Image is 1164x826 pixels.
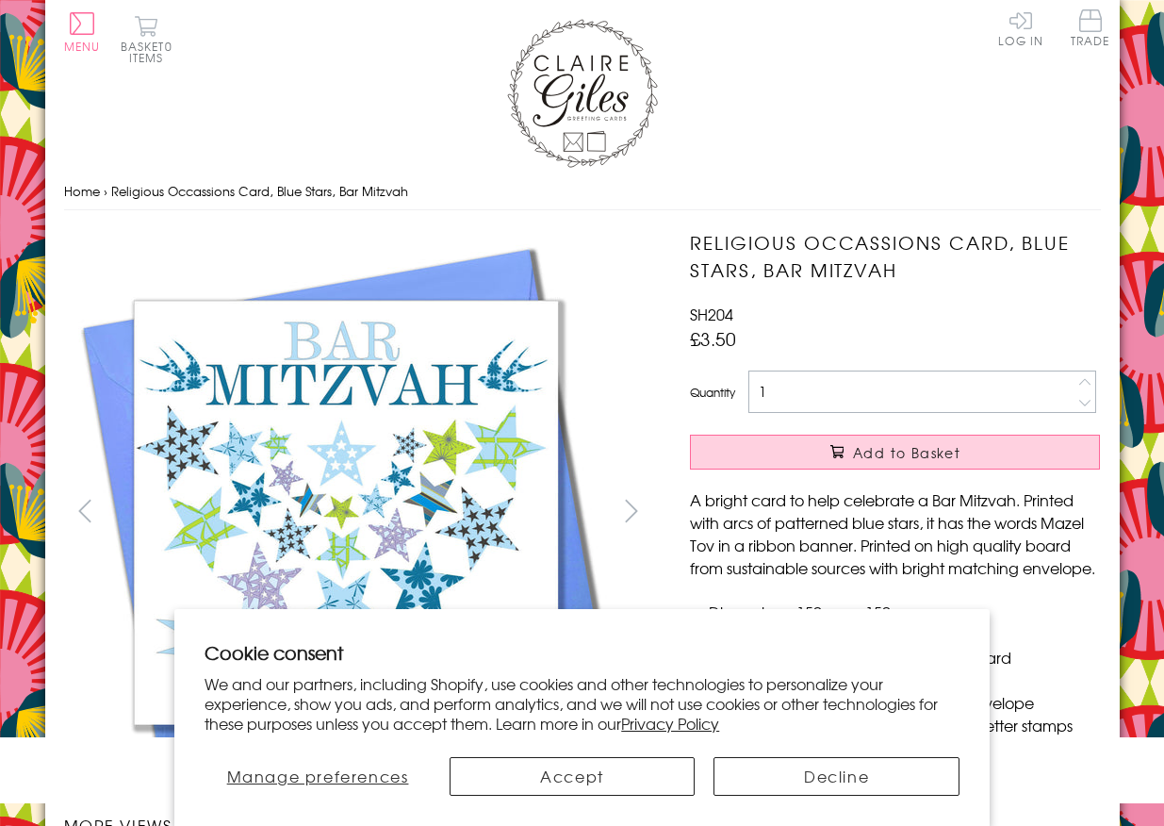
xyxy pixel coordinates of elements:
p: A bright card to help celebrate a Bar Mitzvah. Printed with arcs of patterned blue stars, it has ... [690,488,1100,579]
span: › [104,182,107,200]
h1: Religious Occassions Card, Blue Stars, Bar Mitzvah [690,229,1100,284]
span: Menu [64,38,101,55]
span: SH204 [690,303,733,325]
a: Home [64,182,100,200]
img: Religious Occassions Card, Blue Stars, Bar Mitzvah [64,229,630,795]
span: 0 items [129,38,172,66]
span: Add to Basket [853,443,960,462]
button: prev [64,489,107,532]
button: Add to Basket [690,435,1100,470]
button: Basket0 items [121,15,172,63]
span: £3.50 [690,325,736,352]
a: Log In [998,9,1043,46]
span: Manage preferences [227,765,409,787]
a: Privacy Policy [621,712,719,735]
button: Accept [450,757,695,796]
span: Religious Occassions Card, Blue Stars, Bar Mitzvah [111,182,408,200]
li: Dimensions: 150mm x 150mm [709,601,1100,623]
a: Trade [1071,9,1110,50]
h2: Cookie consent [205,639,959,666]
p: We and our partners, including Shopify, use cookies and other technologies to personalize your ex... [205,674,959,733]
button: Manage preferences [205,757,431,796]
button: next [610,489,652,532]
label: Quantity [690,384,735,401]
button: Decline [713,757,959,796]
img: Claire Giles Greetings Cards [507,19,658,168]
nav: breadcrumbs [64,173,1101,211]
button: Menu [64,12,101,52]
span: Trade [1071,9,1110,46]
